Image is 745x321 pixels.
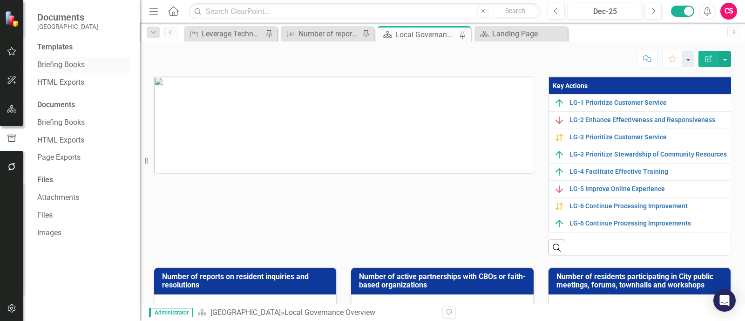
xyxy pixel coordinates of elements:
a: HTML Exports [37,77,130,88]
a: LG-1 Prioritize Customer Service [569,99,728,106]
div: Leverage Technology to Facilitate Transparent Feedback through the implementation of CityCares to... [202,28,263,40]
td: Double-Click to Edit Right Click for Context Menu [549,95,733,112]
button: Dec-25 [568,3,642,20]
div: Templates [37,42,130,53]
h3: Number of reports on resident inquiries and resolutions [162,273,332,289]
img: Caution [554,132,565,143]
span: Administrator [149,308,193,317]
td: Double-Click to Edit Right Click for Context Menu [549,129,733,146]
a: LG-3 Prioritize Customer Service [569,134,728,141]
td: Double-Click to Edit Right Click for Context Menu [549,181,733,198]
a: LG-6 Continue Processing Improvements [569,220,728,227]
td: Double-Click to Edit Right Click for Context Menu [549,164,733,181]
span: Search [505,7,525,14]
a: Briefing Books [37,60,130,70]
span: Documents [37,12,98,23]
td: Double-Click to Edit Right Click for Context Menu [549,198,733,215]
button: Search [492,5,538,18]
h3: Number of active partnerships with CBOs or faith-based organizations [359,273,528,289]
a: Leverage Technology to Facilitate Transparent Feedback through the implementation of CityCares to... [186,28,263,40]
img: On Target [554,166,565,178]
img: On Target [554,218,565,229]
input: Search ClearPoint... [189,3,541,20]
a: LG-6 Continue Processing Improvement [569,203,728,210]
div: Files [37,175,130,185]
div: Local Governance Overview [395,29,457,41]
div: Number of reports on resident inquiries and resolutions [298,28,360,40]
div: Dec-25 [571,6,639,17]
small: [GEOGRAPHIC_DATA] [37,23,98,30]
a: HTML Exports [37,135,130,146]
img: ClearPoint Strategy [5,11,21,27]
img: Below Plan [554,115,565,126]
div: Open Intercom Messenger [713,289,736,312]
h3: Number of residents participating in City public meetings, forums, townhalls and workshops [556,273,726,289]
img: Below Plan [554,184,565,195]
img: Caution [554,201,565,212]
div: Local Governance Overview [284,308,375,317]
img: On Target [554,149,565,160]
td: Double-Click to Edit Right Click for Context Menu [549,215,733,232]
a: Images [37,228,130,239]
a: Page Exports [37,152,130,163]
a: LG-4 Facilitate Effective Training [569,168,728,175]
button: CS [720,3,737,20]
a: Files [37,210,130,221]
img: On Target [554,97,565,109]
a: LG-2 Enhance Effectiveness and Responsiveness [569,116,728,123]
a: [GEOGRAPHIC_DATA] [210,308,281,317]
td: Double-Click to Edit Right Click for Context Menu [549,146,733,164]
a: Landing Page [477,28,565,40]
div: » [197,307,435,318]
a: Attachments [37,192,130,203]
a: LG-3 Prioritize Stewardship of Community Resources [569,151,728,158]
div: Documents [37,100,130,110]
a: LG-5 Improve Online Experience [569,185,728,192]
td: Double-Click to Edit Right Click for Context Menu [549,112,733,129]
a: Briefing Books [37,117,130,128]
div: Landing Page [492,28,565,40]
a: Number of reports on resident inquiries and resolutions [283,28,360,40]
